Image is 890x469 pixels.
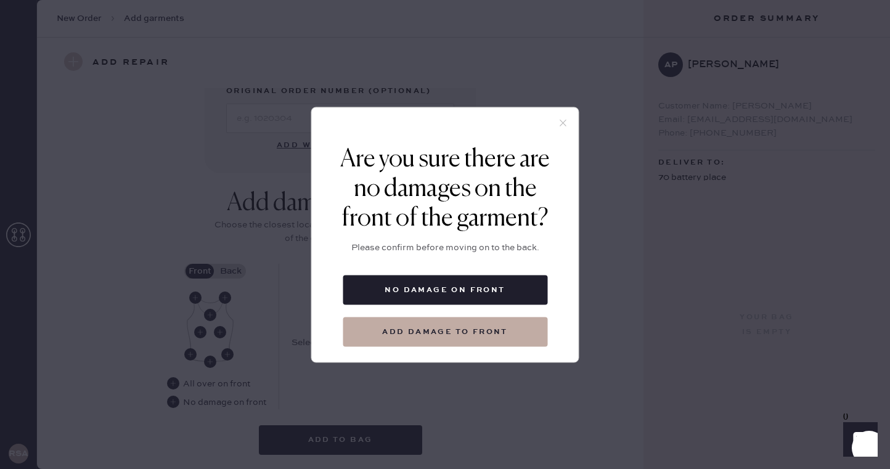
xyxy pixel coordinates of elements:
[343,275,547,304] button: No damage on front
[343,317,547,346] button: Add damage to front
[831,414,884,467] iframe: Front Chat
[330,144,560,233] div: Are you sure there are no damages on the front of the garment?
[351,240,539,254] div: Please confirm before moving on to the back.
